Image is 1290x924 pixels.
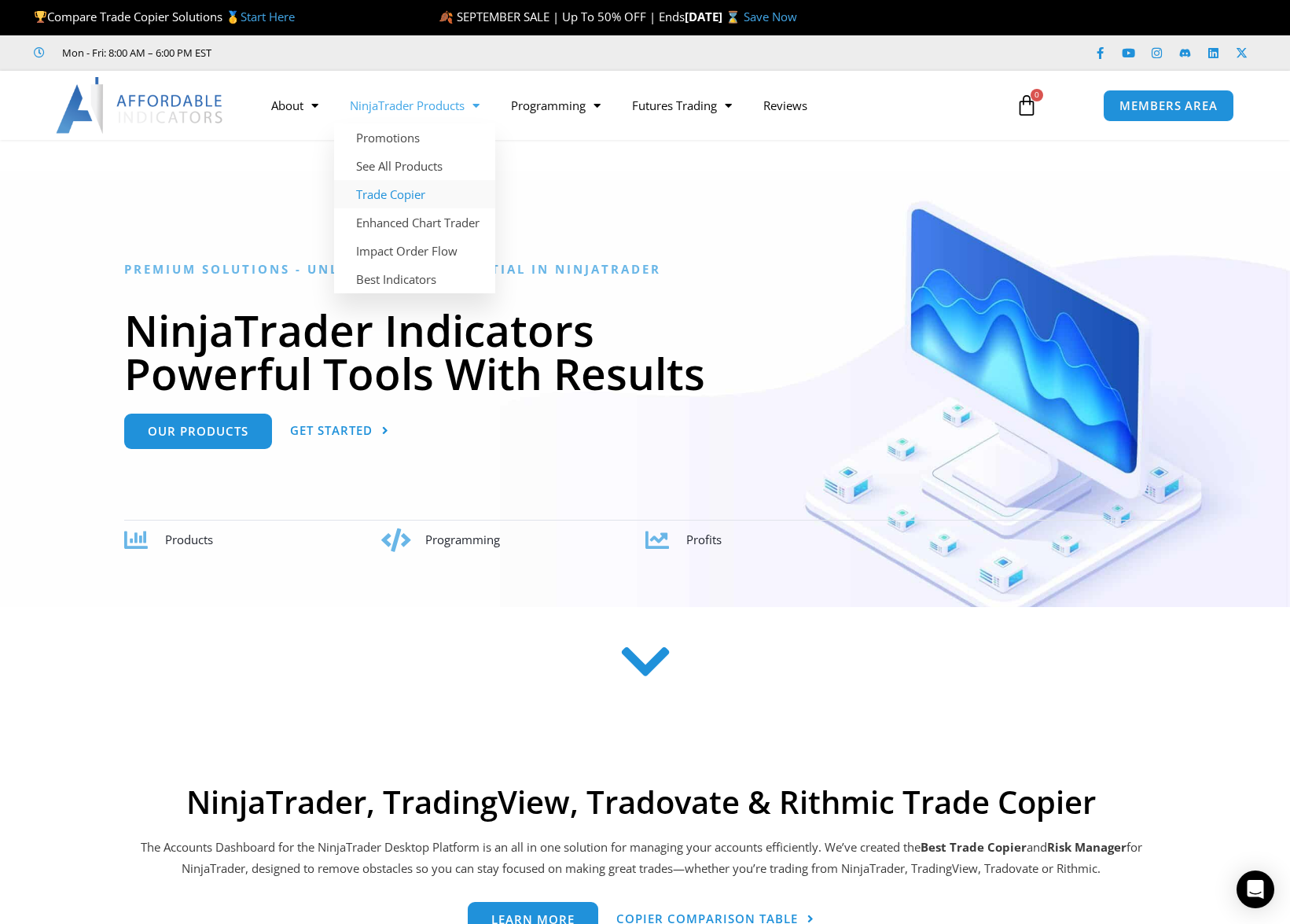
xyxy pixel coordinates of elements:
[748,87,823,123] a: Reviews
[334,180,495,208] a: Trade Copier
[165,532,213,547] span: Products
[425,532,500,547] span: Programming
[290,425,373,436] span: Get Started
[35,11,46,23] img: 🏆
[290,414,389,449] a: Get Started
[1103,90,1234,122] a: MEMBERS AREA
[124,414,272,449] a: Our Products
[495,87,616,123] a: Programming
[138,837,1145,881] p: The Accounts Dashboard for the NinjaTrader Desktop Platform is an all in one solution for managin...
[686,532,722,547] span: Profits
[233,45,469,61] iframe: Customer reviews powered by Trustpilot
[1237,871,1274,908] div: Open Intercom Messenger
[992,83,1061,128] a: 0
[334,87,495,123] a: NinjaTrader Products
[744,9,797,24] a: Save Now
[439,9,685,24] span: 🍂 SEPTEMBER SALE | Up To 50% OFF | Ends
[241,9,295,24] a: Start Here
[148,425,248,437] span: Our Products
[255,87,334,123] a: About
[1031,89,1043,101] span: 0
[255,87,998,123] nav: Menu
[124,262,1166,277] h6: Premium Solutions - Unlocking the Potential in NinjaTrader
[34,9,295,24] span: Compare Trade Copier Solutions 🥇
[334,152,495,180] a: See All Products
[58,43,211,62] span: Mon - Fri: 8:00 AM – 6:00 PM EST
[685,9,744,24] strong: [DATE] ⌛
[334,265,495,293] a: Best Indicators
[334,123,495,293] ul: NinjaTrader Products
[1119,100,1218,112] span: MEMBERS AREA
[124,308,1166,395] h1: NinjaTrader Indicators Powerful Tools With Results
[138,783,1145,821] h2: NinjaTrader, TradingView, Tradovate & Rithmic Trade Copier
[921,839,1027,855] b: Best Trade Copier
[56,77,225,134] img: LogoAI | Affordable Indicators – NinjaTrader
[334,123,495,152] a: Promotions
[616,87,748,123] a: Futures Trading
[334,237,495,265] a: Impact Order Flow
[334,208,495,237] a: Enhanced Chart Trader
[1047,839,1126,855] strong: Risk Manager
